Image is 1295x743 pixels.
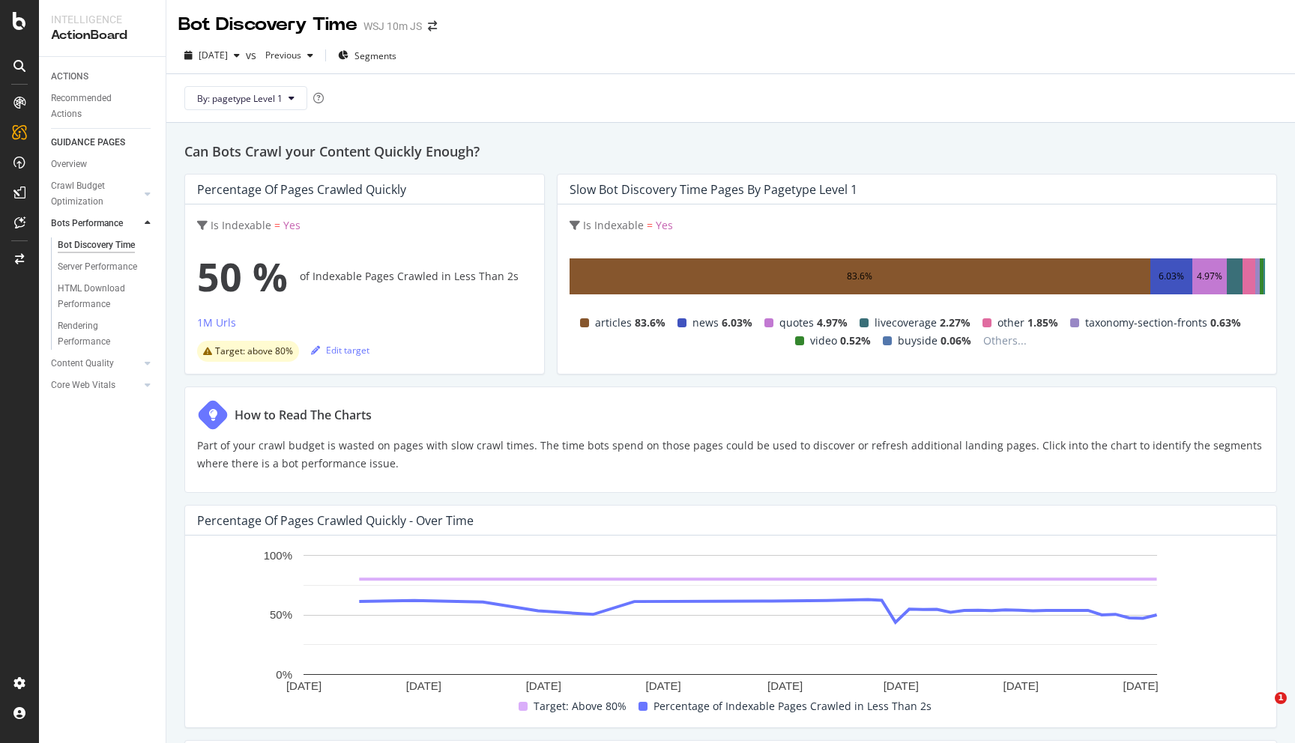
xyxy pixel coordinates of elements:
button: Segments [332,43,402,67]
span: = [647,218,653,232]
a: ACTIONS [51,69,155,85]
span: = [274,218,280,232]
text: [DATE] [1123,680,1158,693]
a: Crawl Budget Optimization [51,178,140,210]
div: Intelligence [51,12,154,27]
span: Target: Above 80% [534,697,627,715]
span: Yes [656,218,673,232]
span: By: pagetype Level 1 [197,92,283,105]
span: 2.27% [940,314,971,332]
div: Bot Discovery Time [58,237,135,253]
div: ACTIONS [51,69,88,85]
div: Percentage of Pages Crawled Quickly - Over Time [197,513,474,528]
a: Rendering Performance [58,318,155,350]
span: 6.03% [722,314,752,332]
a: Server Performance [58,259,155,275]
text: [DATE] [406,680,441,693]
span: taxonomy-section-fronts [1085,314,1207,332]
iframe: Intercom live chat [1244,692,1280,728]
text: [DATE] [286,680,322,693]
div: Bots Performance [51,216,123,231]
svg: A chart. [197,548,1264,697]
div: Recommended Actions [51,91,141,122]
text: [DATE] [646,680,681,693]
div: Server Performance [58,259,137,275]
span: Others... [977,332,1033,350]
text: 50% [270,609,292,622]
button: Edit target [311,338,369,362]
text: [DATE] [526,680,561,693]
div: 6.03% [1159,267,1184,285]
a: Recommended Actions [51,91,155,122]
button: 1M Urls [197,314,236,338]
div: How to Read The Charts [235,406,372,424]
span: Yes [283,218,301,232]
span: Is Indexable [583,218,644,232]
text: [DATE] [884,680,919,693]
span: 50 % [197,246,288,306]
text: 100% [264,549,292,562]
span: 2025 Aug. 16th [199,49,228,61]
span: 1 [1275,692,1287,704]
a: Overview [51,157,155,172]
div: GUIDANCE PAGES [51,135,125,151]
div: 4.97% [1197,267,1222,285]
a: Bot Discovery Time [58,237,155,253]
div: Slow Bot Discovery Time Pages by pagetype Level 1 [570,182,857,197]
div: Bot Discovery Time [178,12,357,37]
p: Part of your crawl budget is wasted on pages with slow crawl times. The time bots spend on those ... [197,437,1264,473]
div: Crawl Budget Optimization [51,178,130,210]
span: 0.06% [941,332,971,350]
a: GUIDANCE PAGES [51,135,155,151]
button: [DATE] [178,43,246,67]
text: [DATE] [767,680,803,693]
div: ActionBoard [51,27,154,44]
span: vs [246,48,259,63]
button: Previous [259,43,319,67]
span: Target: above 80% [215,347,293,356]
button: By: pagetype Level 1 [184,86,307,110]
a: HTML Download Performance [58,281,155,312]
span: articles [595,314,632,332]
div: HTML Download Performance [58,281,145,312]
span: news [692,314,719,332]
div: Rendering Performance [58,318,142,350]
div: Overview [51,157,87,172]
div: of Indexable Pages Crawled in Less Than 2s [197,246,532,306]
a: Bots Performance [51,216,140,231]
span: Is Indexable [211,218,271,232]
span: 0.52% [840,332,871,350]
span: Percentage of Indexable Pages Crawled in Less Than 2s [653,697,932,715]
span: 1.85% [1027,314,1058,332]
div: WSJ 10m JS [363,19,422,34]
span: 0.63% [1210,314,1241,332]
div: warning label [197,341,299,362]
text: [DATE] [1003,680,1039,693]
span: 83.6% [635,314,665,332]
div: 1M Urls [197,315,236,330]
span: Segments [354,49,396,62]
div: Core Web Vitals [51,377,115,393]
span: other [997,314,1024,332]
div: arrow-right-arrow-left [428,21,437,31]
span: 4.97% [817,314,848,332]
span: quotes [779,314,814,332]
div: Percentage of Pages Crawled Quickly [197,182,406,197]
div: Edit target [311,344,369,357]
text: 0% [276,668,292,681]
a: Content Quality [51,356,140,371]
a: Core Web Vitals [51,377,140,393]
span: Previous [259,49,301,61]
span: livecoverage [875,314,937,332]
h2: Can Bots Crawl your Content Quickly Enough? [184,141,1277,162]
span: buyside [898,332,938,350]
div: Content Quality [51,356,114,371]
span: video [810,332,837,350]
div: 83.6% [847,267,872,285]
